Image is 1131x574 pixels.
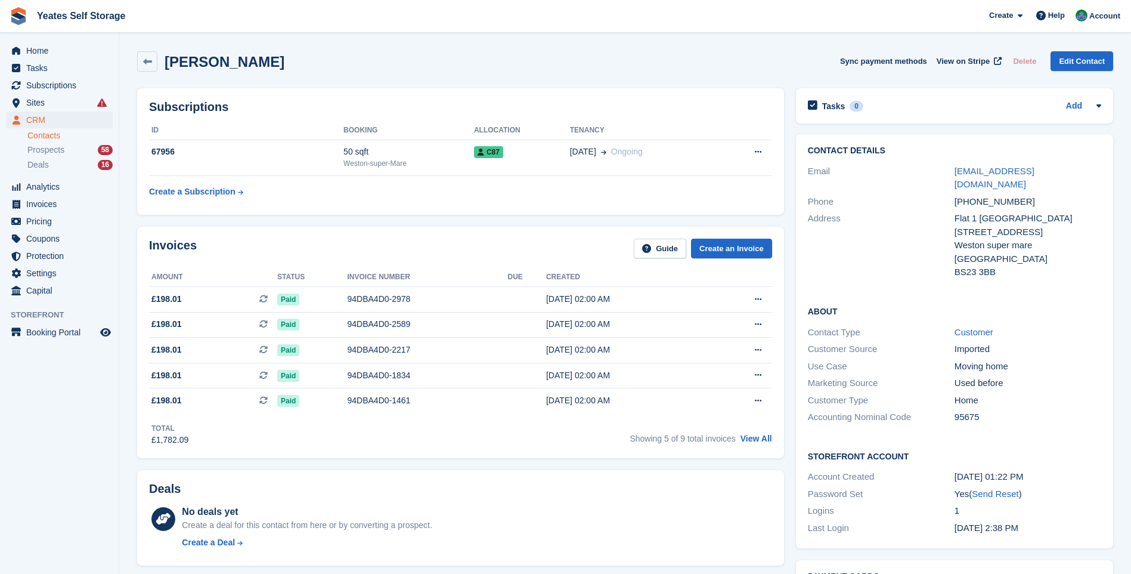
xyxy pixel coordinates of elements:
[26,94,98,111] span: Sites
[149,181,243,203] a: Create a Subscription
[546,268,708,287] th: Created
[955,394,1101,408] div: Home
[474,146,503,158] span: C87
[630,434,735,443] span: Showing 5 of 9 total invoices
[850,101,863,112] div: 0
[955,360,1101,374] div: Moving home
[808,360,955,374] div: Use Case
[955,252,1101,266] div: [GEOGRAPHIC_DATA]
[26,112,98,128] span: CRM
[11,309,119,321] span: Storefront
[151,434,188,446] div: £1,782.09
[808,450,1101,462] h2: Storefront Account
[546,394,708,407] div: [DATE] 02:00 AM
[277,370,299,382] span: Paid
[26,324,98,341] span: Booking Portal
[149,100,772,114] h2: Subscriptions
[955,212,1101,226] div: Flat 1 [GEOGRAPHIC_DATA]
[98,160,113,170] div: 16
[808,470,955,484] div: Account Created
[955,487,1101,501] div: Yes
[26,42,98,59] span: Home
[98,325,113,340] a: Preview store
[546,293,708,305] div: [DATE] 02:00 AM
[182,505,432,519] div: No deals yet
[1051,51,1113,71] a: Edit Contact
[26,265,98,282] span: Settings
[822,101,845,112] h2: Tasks
[955,195,1101,209] div: [PHONE_NUMBER]
[27,159,113,171] a: Deals 16
[989,10,1013,21] span: Create
[182,536,432,549] a: Create a Deal
[347,369,507,382] div: 94DBA4D0-1834
[151,394,182,407] span: £198.01
[969,489,1021,499] span: ( )
[26,196,98,212] span: Invoices
[634,239,686,258] a: Guide
[808,377,955,390] div: Marketing Source
[182,519,432,532] div: Create a deal for this contact from here or by converting a prospect.
[6,60,113,76] a: menu
[151,293,182,305] span: £198.01
[6,42,113,59] a: menu
[972,489,1018,499] a: Send Reset
[26,282,98,299] span: Capital
[343,146,474,158] div: 50 sqft
[570,146,596,158] span: [DATE]
[955,226,1101,239] div: [STREET_ADDRESS]
[27,144,64,156] span: Prospects
[955,523,1018,533] time: 2025-03-07 14:38:41 UTC
[955,239,1101,252] div: Weston super mare
[808,411,955,424] div: Accounting Nominal Code
[691,239,772,258] a: Create an Invoice
[343,158,474,169] div: Weston-super-Mare
[808,326,955,340] div: Contact Type
[955,327,993,337] a: Customer
[149,186,236,198] div: Create a Subscription
[808,487,955,501] div: Password Set
[937,55,990,67] span: View on Stripe
[149,482,181,496] h2: Deals
[27,144,113,156] a: Prospects 58
[26,248,98,264] span: Protection
[277,395,299,407] span: Paid
[808,195,955,209] div: Phone
[26,230,98,247] span: Coupons
[840,51,927,71] button: Sync payment methods
[740,434,772,443] a: View All
[343,121,474,140] th: Booking
[151,423,188,434] div: Total
[27,130,113,141] a: Contacts
[149,268,277,287] th: Amount
[26,178,98,195] span: Analytics
[932,51,1004,71] a: View on Stripe
[347,344,507,356] div: 94DBA4D0-2217
[955,266,1101,279] div: BS23 3BB
[97,98,107,107] i: Smart entry sync failures have occurred
[347,293,507,305] div: 94DBA4D0-2978
[165,54,284,70] h2: [PERSON_NAME]
[32,6,131,26] a: Yeates Self Storage
[6,248,113,264] a: menu
[6,282,113,299] a: menu
[1089,10,1120,22] span: Account
[277,268,347,287] th: Status
[6,230,113,247] a: menu
[808,342,955,356] div: Customer Source
[149,121,343,140] th: ID
[10,7,27,25] img: stora-icon-8386f47178a22dfd0bd8f6a31ec36ba5ce8667c1dd55bd0f319d3a0aa187defe.svg
[808,305,1101,317] h2: About
[151,318,182,331] span: £198.01
[474,121,570,140] th: Allocation
[6,77,113,94] a: menu
[955,470,1101,484] div: [DATE] 01:22 PM
[151,344,182,356] span: £198.01
[98,145,113,155] div: 58
[1008,51,1041,71] button: Delete
[6,178,113,195] a: menu
[611,147,643,156] span: Ongoing
[149,239,197,258] h2: Invoices
[6,213,113,230] a: menu
[955,166,1034,190] a: [EMAIL_ADDRESS][DOMAIN_NAME]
